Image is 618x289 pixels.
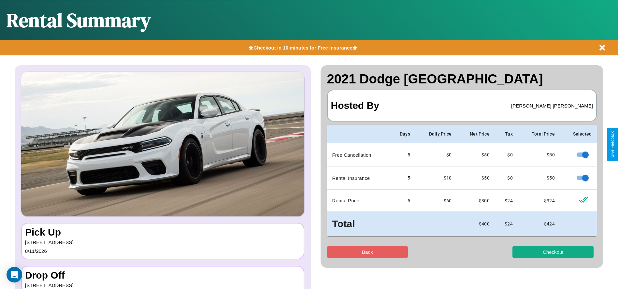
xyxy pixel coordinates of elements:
th: Total Price [518,125,560,143]
td: $0 [495,166,518,190]
h3: Drop Off [25,270,300,281]
td: $10 [415,166,457,190]
td: $ 424 [518,212,560,236]
h1: Rental Summary [7,7,151,34]
p: Rental Insurance [332,174,384,182]
td: $ 24 [495,212,518,236]
td: $ 24 [495,190,518,212]
th: Net Price [457,125,495,143]
p: Rental Price [332,196,384,205]
p: Free Cancellation [332,151,384,159]
h3: Hosted By [331,94,379,118]
div: Give Feedback [610,131,615,158]
th: Days [389,125,415,143]
button: Back [327,246,408,258]
td: $ 50 [457,166,495,190]
h3: Pick Up [25,227,300,238]
td: 5 [389,166,415,190]
th: Selected [560,125,597,143]
td: 5 [389,143,415,166]
p: [STREET_ADDRESS] [25,238,300,247]
td: $ 324 [518,190,560,212]
td: $ 300 [457,190,495,212]
th: Daily Price [415,125,457,143]
td: 5 [389,190,415,212]
td: $ 50 [518,166,560,190]
td: $ 400 [457,212,495,236]
table: simple table [327,125,597,236]
h3: Total [332,217,384,231]
div: Open Intercom Messenger [7,267,22,282]
td: $ 50 [457,143,495,166]
button: Checkout [512,246,594,258]
p: [PERSON_NAME] [PERSON_NAME] [511,101,593,110]
b: Checkout in 10 minutes for Free Insurance [253,45,352,51]
td: $ 50 [518,143,560,166]
td: $ 60 [415,190,457,212]
h2: 2021 Dodge [GEOGRAPHIC_DATA] [327,72,597,86]
p: 8 / 11 / 2026 [25,247,300,255]
th: Tax [495,125,518,143]
td: $0 [415,143,457,166]
td: $0 [495,143,518,166]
